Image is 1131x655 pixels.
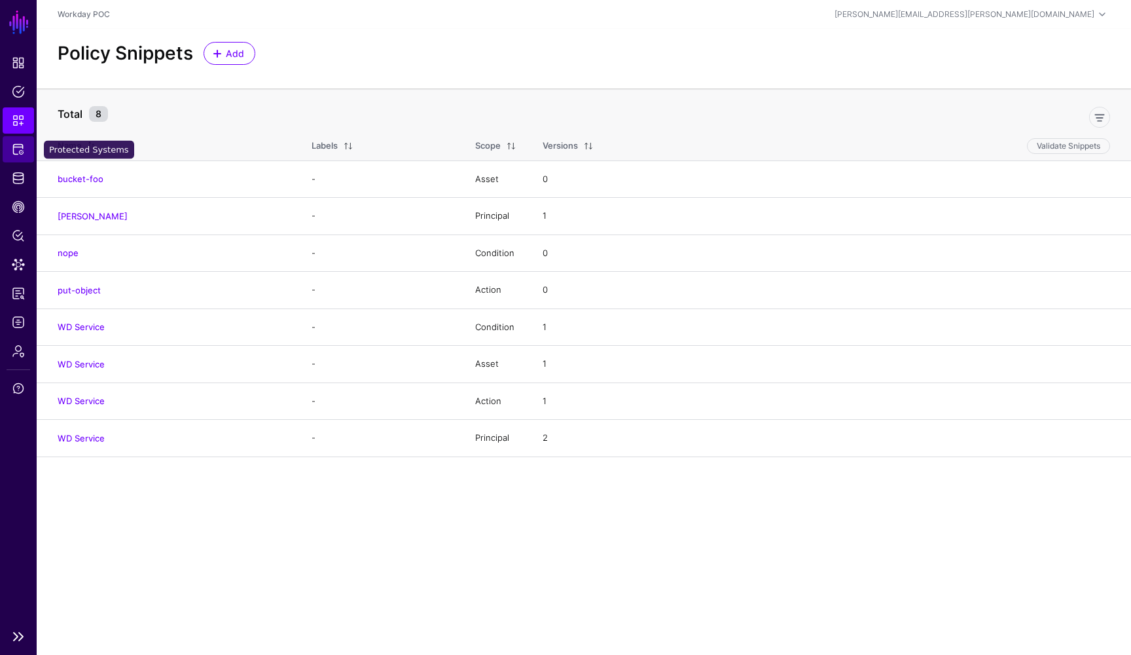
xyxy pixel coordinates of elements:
[12,258,25,271] span: Data Lens
[58,396,105,406] a: WD Service
[298,198,462,235] td: -
[58,433,105,443] a: WD Service
[298,309,462,346] td: -
[298,160,462,198] td: -
[58,174,103,184] a: bucket-foo
[3,107,34,134] a: Snippets
[58,140,82,153] div: Name
[530,160,1131,198] td: 0
[835,9,1094,20] div: [PERSON_NAME][EMAIL_ADDRESS][PERSON_NAME][DOMAIN_NAME]
[224,47,246,60] span: Add
[540,358,549,371] div: 1
[540,321,549,334] div: 1
[58,211,128,221] a: [PERSON_NAME]
[3,280,34,307] a: Reports
[12,200,25,214] span: CAEP Hub
[58,285,101,295] a: put-object
[462,309,530,346] td: Condition
[44,141,134,159] div: Protected Systems
[3,165,34,191] a: Identity Data Fabric
[540,210,549,223] div: 1
[540,432,550,445] div: 2
[12,172,25,185] span: Identity Data Fabric
[58,359,105,369] a: WD Service
[462,272,530,309] td: Action
[462,198,530,235] td: Principal
[12,287,25,300] span: Reports
[475,140,501,153] div: Scope
[298,234,462,272] td: -
[12,114,25,127] span: Snippets
[298,383,462,420] td: -
[1027,138,1110,154] button: Validate Snippets
[462,383,530,420] td: Action
[530,272,1131,309] td: 0
[12,229,25,242] span: Policy Lens
[3,252,34,278] a: Data Lens
[58,9,110,19] a: Workday POC
[298,420,462,457] td: -
[298,346,462,383] td: -
[540,395,549,408] div: 1
[3,194,34,220] a: CAEP Hub
[58,248,79,258] a: nope
[3,136,34,162] a: Protected Systems
[89,106,108,122] small: 8
[58,107,82,121] strong: Total
[58,322,105,332] a: WD Service
[12,316,25,329] span: Logs
[12,345,25,358] span: Admin
[12,85,25,98] span: Policies
[462,346,530,383] td: Asset
[312,140,338,153] div: Labels
[298,272,462,309] td: -
[3,79,34,105] a: Policies
[58,43,193,65] h2: Policy Snippets
[12,56,25,69] span: Dashboard
[8,8,30,37] a: SGNL
[462,234,530,272] td: Condition
[3,223,34,249] a: Policy Lens
[3,309,34,335] a: Logs
[462,160,530,198] td: Asset
[543,140,578,153] div: Versions
[3,338,34,364] a: Admin
[530,234,1131,272] td: 0
[3,50,34,76] a: Dashboard
[462,420,530,457] td: Principal
[12,143,25,156] span: Protected Systems
[12,382,25,395] span: Support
